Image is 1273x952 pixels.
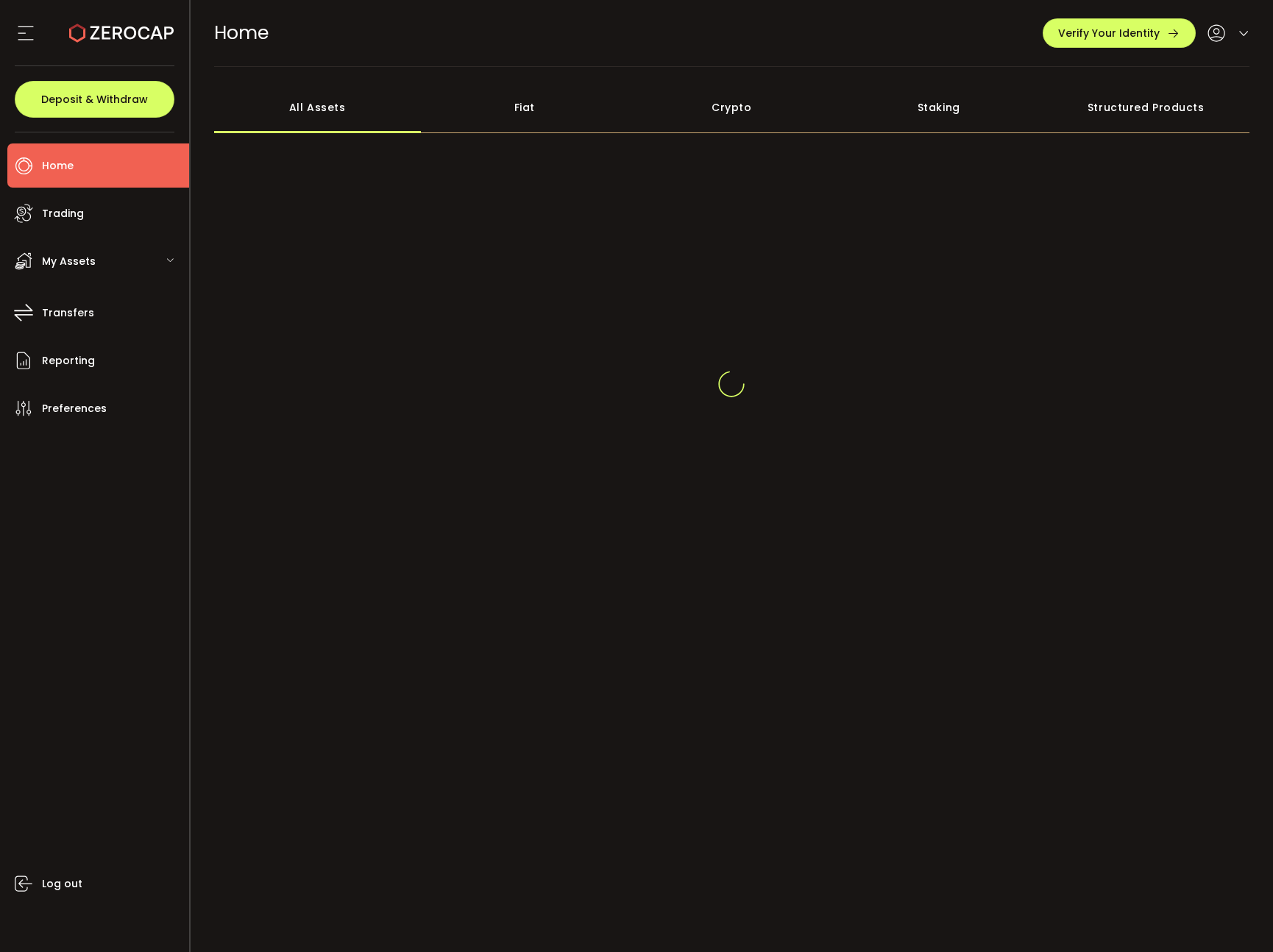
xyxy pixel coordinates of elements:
[835,82,1043,133] div: Staking
[42,203,84,224] span: Trading
[42,873,82,895] span: Log out
[214,82,422,133] div: All Assets
[42,155,74,177] span: Home
[15,81,174,118] button: Deposit & Withdraw
[42,350,95,372] span: Reporting
[42,251,96,272] span: My Assets
[421,82,628,133] div: Fiat
[214,20,269,46] span: Home
[1043,82,1250,133] div: Structured Products
[42,398,107,419] span: Preferences
[1043,18,1196,48] button: Verify Your Identity
[41,94,148,104] span: Deposit & Withdraw
[1058,28,1160,38] span: Verify Your Identity
[628,82,836,133] div: Crypto
[42,302,94,324] span: Transfers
